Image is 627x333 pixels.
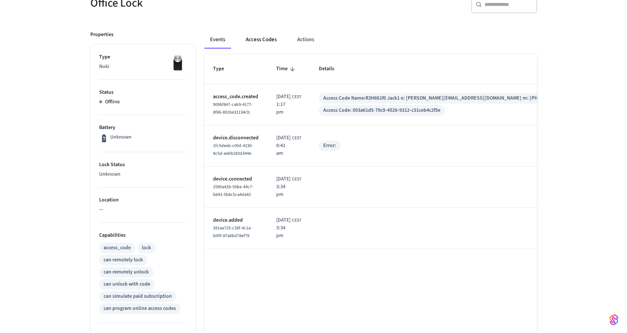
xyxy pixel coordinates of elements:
div: Europe/Zagreb [276,134,301,157]
div: can remotely lock [104,256,143,264]
div: Error: [323,142,336,150]
span: [DATE] 3:34 pm [276,175,291,198]
button: Access Codes [240,31,282,49]
div: ant example [204,31,537,49]
p: Battery [99,124,187,132]
p: Type [99,53,187,61]
span: CEST [292,176,301,183]
p: Unknown [110,133,131,141]
span: 391aa725-c28f-4c1a-b00f-87a6bd78ef79 [213,225,252,239]
p: Properties [90,31,113,39]
span: Time [276,63,297,75]
span: [DATE] 3:34 pm [276,216,291,240]
div: can simulate paid subscription [104,293,172,300]
table: sticky table [204,54,584,248]
span: CEST [292,94,301,100]
p: Offline [105,98,120,106]
div: can program online access codes [104,305,176,312]
div: access_code [104,244,131,252]
span: 909bf847-cab9-4177-8f86-891be31134cb [213,101,253,115]
span: 1fc5deeb-c00d-4230-8c5d-aebb283d344e [213,143,253,157]
p: device.added [213,216,259,224]
span: [DATE] 1:17 pm [276,93,291,116]
p: Lock Status [99,161,187,169]
span: CEST [292,135,301,142]
p: — [99,206,187,214]
p: Capabilities [99,232,187,239]
div: Access Code: 093a61d5-79c9-4526-9312-c31ceb4c2f5e [323,107,440,114]
img: SeamLogoGradient.69752ec5.svg [609,314,618,326]
div: can remotely unlock [104,268,149,276]
div: Access Code Name: R3H661f0 Jack1 e: [PERSON_NAME][EMAIL_ADDRESS][DOMAIN_NAME] m: [PHONE_NUMBER] [323,94,571,102]
p: device.disconnected [213,134,259,142]
p: Unknown [99,171,187,178]
span: Details [319,63,344,75]
div: Europe/Zagreb [276,175,301,198]
div: Europe/Zagreb [276,216,301,240]
p: Location [99,196,187,204]
div: lock [142,244,151,252]
p: Status [99,89,187,96]
button: Actions [291,31,320,49]
span: CEST [292,217,301,224]
button: Events [204,31,231,49]
span: [DATE] 8:41 am [276,134,291,157]
img: Nuki Smart Lock 3.0 Pro Black, Front [168,53,187,72]
div: can unlock with code [104,280,150,288]
span: Type [213,63,234,75]
p: access_code.created [213,93,259,101]
div: Europe/Zagreb [276,93,301,116]
span: 2590a42b-50be-44c7-b643-5b8c5ca4da42 [213,184,253,198]
p: Nuki [99,63,187,71]
p: device.connected [213,175,259,183]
